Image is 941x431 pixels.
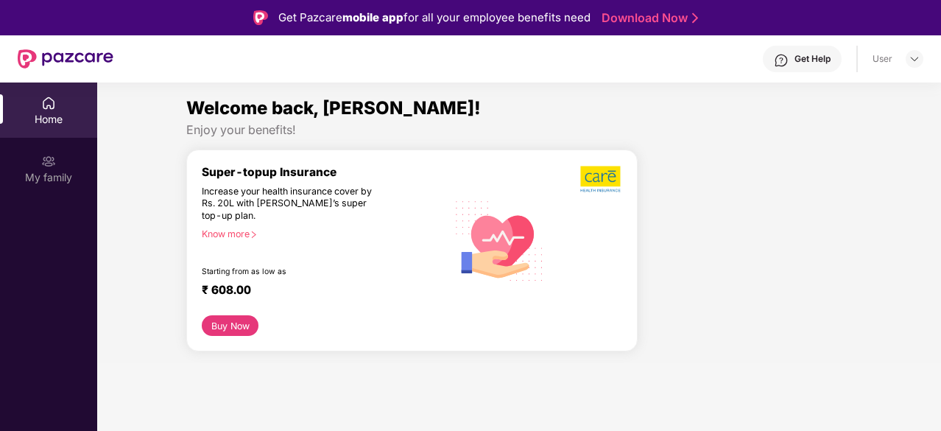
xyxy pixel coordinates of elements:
[447,186,552,293] img: svg+xml;base64,PHN2ZyB4bWxucz0iaHR0cDovL3d3dy53My5vcmcvMjAwMC9zdmciIHhtbG5zOnhsaW5rPSJodHRwOi8vd3...
[602,10,694,26] a: Download Now
[253,10,268,25] img: Logo
[250,231,258,239] span: right
[342,10,403,24] strong: mobile app
[202,165,447,179] div: Super-topup Insurance
[202,283,432,301] div: ₹ 608.00
[278,9,591,27] div: Get Pazcare for all your employee benefits need
[186,122,852,138] div: Enjoy your benefits!
[794,53,831,65] div: Get Help
[692,10,698,26] img: Stroke
[186,97,481,119] span: Welcome back, [PERSON_NAME]!
[202,186,384,222] div: Increase your health insurance cover by Rs. 20L with [PERSON_NAME]’s super top-up plan.
[774,53,789,68] img: svg+xml;base64,PHN2ZyBpZD0iSGVscC0zMngzMiIgeG1sbnM9Imh0dHA6Ly93d3cudzMub3JnLzIwMDAvc3ZnIiB3aWR0aD...
[18,49,113,69] img: New Pazcare Logo
[41,96,56,111] img: svg+xml;base64,PHN2ZyBpZD0iSG9tZSIgeG1sbnM9Imh0dHA6Ly93d3cudzMub3JnLzIwMDAvc3ZnIiB3aWR0aD0iMjAiIG...
[909,53,920,65] img: svg+xml;base64,PHN2ZyBpZD0iRHJvcGRvd24tMzJ4MzIiIHhtbG5zPSJodHRwOi8vd3d3LnczLm9yZy8yMDAwL3N2ZyIgd2...
[873,53,892,65] div: User
[41,154,56,169] img: svg+xml;base64,PHN2ZyB3aWR0aD0iMjAiIGhlaWdodD0iMjAiIHZpZXdCb3g9IjAgMCAyMCAyMCIgZmlsbD0ibm9uZSIgeG...
[202,228,438,239] div: Know more
[580,165,622,193] img: b5dec4f62d2307b9de63beb79f102df3.png
[202,315,258,336] button: Buy Now
[202,267,384,277] div: Starting from as low as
